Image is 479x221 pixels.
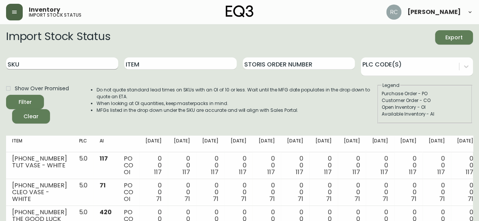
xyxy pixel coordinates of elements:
span: 117 [183,168,190,176]
div: Customer Order - CO [382,97,468,104]
div: [PHONE_NUMBER] [12,182,67,189]
div: 0 0 [230,182,247,202]
div: PO CO [124,182,133,202]
h2: Import Stock Status [6,30,110,45]
th: [DATE] [423,136,451,152]
span: 117 [409,168,417,176]
div: 0 0 [174,155,190,176]
span: 117 [324,168,332,176]
button: Export [435,30,473,45]
div: PO CO [124,155,133,176]
div: 0 0 [344,155,360,176]
span: Inventory [29,7,60,13]
li: Do not quote standard lead times on SKUs with an OI of 10 or less. Wait until the MFG date popula... [97,87,377,100]
li: MFGs listed in the drop down under the SKU are accurate and will align with Sales Portal. [97,107,377,114]
td: 5.0 [73,152,94,179]
span: 71 [467,195,473,203]
th: [DATE] [366,136,394,152]
button: Filter [6,95,44,109]
span: 71 [439,195,445,203]
div: 0 0 [315,155,332,176]
div: 0 0 [372,182,388,202]
div: 0 0 [174,182,190,202]
th: [DATE] [139,136,168,152]
span: 71 [354,195,360,203]
div: [PHONE_NUMBER] [12,209,67,216]
th: AI [94,136,118,152]
span: 71 [326,195,332,203]
div: 0 0 [315,182,332,202]
td: 5.0 [73,179,94,206]
li: When looking at OI quantities, keep masterpacks in mind. [97,100,377,107]
div: 0 0 [287,155,303,176]
span: Clear [18,112,44,121]
span: Show Over Promised [15,85,69,93]
span: 71 [411,195,417,203]
span: 117 [267,168,275,176]
div: 0 0 [145,155,162,176]
span: 71 [382,195,388,203]
h5: import stock status [29,13,81,17]
div: 0 0 [145,182,162,202]
span: OI [124,195,130,203]
div: 0 0 [457,182,473,202]
th: [DATE] [168,136,196,152]
img: 46fb21a3fa8e47cd26bba855d66542c0 [386,5,401,20]
span: 71 [184,195,190,203]
span: 117 [437,168,445,176]
div: 0 0 [259,155,275,176]
span: 117 [239,168,247,176]
div: 0 0 [202,182,218,202]
th: [DATE] [338,136,366,152]
span: 117 [465,168,473,176]
th: [DATE] [253,136,281,152]
span: 117 [154,168,162,176]
button: Clear [12,109,50,124]
img: logo [226,5,254,17]
span: 71 [241,195,247,203]
div: CLEO VASE - WHITE [12,189,67,202]
span: 117 [211,168,218,176]
th: PLC [73,136,94,152]
span: 71 [156,195,162,203]
div: Available Inventory - AI [382,111,468,117]
span: 71 [213,195,218,203]
div: Filter [19,97,32,107]
span: 117 [381,168,388,176]
div: 0 0 [400,182,417,202]
div: 0 0 [287,182,303,202]
legend: Legend [382,82,400,89]
span: 117 [100,154,108,163]
span: 117 [296,168,303,176]
span: 71 [298,195,303,203]
span: OI [124,168,130,176]
div: 0 0 [429,182,445,202]
div: 0 0 [259,182,275,202]
span: 420 [100,208,112,216]
span: Export [441,33,467,42]
div: Purchase Order - PO [382,90,468,97]
div: 0 0 [230,155,247,176]
th: [DATE] [394,136,423,152]
span: 117 [352,168,360,176]
span: 71 [100,181,106,190]
div: [PHONE_NUMBER] [12,155,67,162]
div: 0 0 [429,155,445,176]
div: 0 0 [202,155,218,176]
th: [DATE] [224,136,253,152]
span: 71 [269,195,275,203]
th: [DATE] [309,136,338,152]
div: 0 0 [372,155,388,176]
div: 0 0 [457,155,473,176]
span: [PERSON_NAME] [407,9,461,15]
div: TUT VASE - WHITE [12,162,67,169]
div: 0 0 [344,182,360,202]
th: [DATE] [281,136,309,152]
div: Open Inventory - OI [382,104,468,111]
th: [DATE] [196,136,225,152]
th: Item [6,136,73,152]
div: 0 0 [400,155,417,176]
